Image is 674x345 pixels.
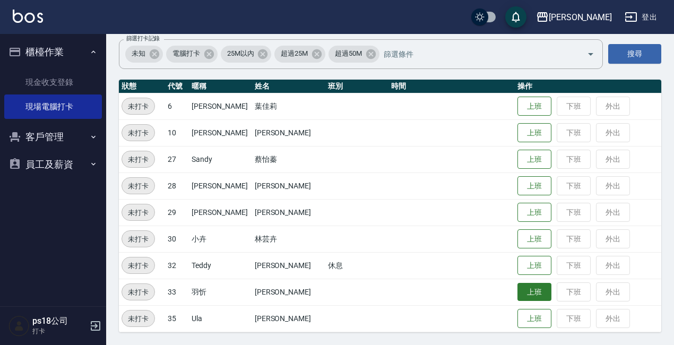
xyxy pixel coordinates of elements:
th: 班別 [325,80,388,93]
td: 葉佳莉 [252,93,325,119]
div: 超過50M [329,46,379,63]
span: 未打卡 [122,234,154,245]
span: 未打卡 [122,287,154,298]
th: 狀態 [119,80,165,93]
td: 10 [165,119,189,146]
span: 25M以內 [221,48,261,59]
a: 現場電腦打卡 [4,94,102,119]
button: 上班 [517,150,551,169]
td: Ula [189,305,252,332]
th: 操作 [515,80,661,93]
div: 電腦打卡 [166,46,218,63]
td: 蔡怡蓁 [252,146,325,172]
span: 未知 [125,48,152,59]
td: 35 [165,305,189,332]
th: 時間 [388,80,515,93]
td: [PERSON_NAME] [252,252,325,279]
td: [PERSON_NAME] [252,119,325,146]
img: Person [8,315,30,337]
button: Open [582,46,599,63]
input: 篩選條件 [381,45,568,63]
img: Logo [13,10,43,23]
h5: ps18公司 [32,316,87,326]
a: 現金收支登錄 [4,70,102,94]
td: 羽忻 [189,279,252,305]
span: 超過50M [329,48,368,59]
td: 30 [165,226,189,252]
td: [PERSON_NAME] [189,199,252,226]
span: 超過25M [274,48,314,59]
button: 上班 [517,97,551,116]
td: [PERSON_NAME] [252,279,325,305]
span: 電腦打卡 [166,48,206,59]
div: [PERSON_NAME] [549,11,612,24]
td: 休息 [325,252,388,279]
button: 上班 [517,203,551,222]
td: 27 [165,146,189,172]
button: 上班 [517,123,551,143]
p: 打卡 [32,326,87,336]
button: 上班 [517,229,551,249]
div: 未知 [125,46,163,63]
td: [PERSON_NAME] [189,119,252,146]
span: 未打卡 [122,313,154,324]
td: [PERSON_NAME] [189,93,252,119]
td: 28 [165,172,189,199]
label: 篩選打卡記錄 [126,34,160,42]
button: 櫃檯作業 [4,38,102,66]
td: [PERSON_NAME] [189,172,252,199]
td: 33 [165,279,189,305]
td: [PERSON_NAME] [252,199,325,226]
span: 未打卡 [122,180,154,192]
span: 未打卡 [122,154,154,165]
td: [PERSON_NAME] [252,172,325,199]
button: 上班 [517,256,551,275]
button: 登出 [620,7,661,27]
div: 25M以內 [221,46,272,63]
button: 上班 [517,176,551,196]
td: 小卉 [189,226,252,252]
td: 29 [165,199,189,226]
button: 上班 [517,309,551,329]
button: 員工及薪資 [4,151,102,178]
td: 6 [165,93,189,119]
td: [PERSON_NAME] [252,305,325,332]
span: 未打卡 [122,260,154,271]
td: Teddy [189,252,252,279]
div: 超過25M [274,46,325,63]
span: 未打卡 [122,207,154,218]
th: 代號 [165,80,189,93]
button: save [505,6,526,28]
button: [PERSON_NAME] [532,6,616,28]
th: 姓名 [252,80,325,93]
span: 未打卡 [122,101,154,112]
th: 暱稱 [189,80,252,93]
span: 未打卡 [122,127,154,139]
button: 上班 [517,283,551,301]
button: 客戶管理 [4,123,102,151]
td: 林芸卉 [252,226,325,252]
td: 32 [165,252,189,279]
td: Sandy [189,146,252,172]
button: 搜尋 [608,44,661,64]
